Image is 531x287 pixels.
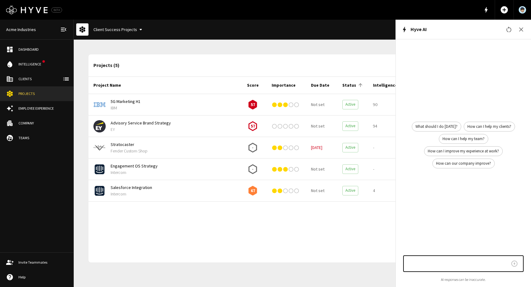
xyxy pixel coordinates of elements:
button: Not set [309,163,327,175]
button: Not set [309,185,327,196]
a: Salesforce Integration [111,185,152,190]
div: Score [247,77,259,94]
a: Advisory Service Brand Strategy [111,120,171,126]
p: Intercom [111,169,237,175]
p: EY [111,126,237,132]
p: [DATE] [311,144,322,151]
div: Low [247,99,258,110]
p: 57 [251,101,255,108]
div: Project Name [88,77,245,94]
p: IBM [111,105,237,111]
button: Active [342,164,358,174]
p: 67 [251,187,255,194]
span: What should I do [DATE]? [412,124,461,130]
div: Intelligence [373,77,397,94]
button: Reset Conversation [503,23,515,36]
div: Due Date [311,77,329,94]
div: Collecting [247,163,258,175]
div: Medium [247,185,258,196]
div: Company [18,120,67,126]
p: AI responses can be inaccurate. [403,277,524,282]
p: 57 [251,123,255,129]
p: - [252,166,254,172]
div: Collecting [247,142,258,153]
button: Not set [309,120,327,132]
div: Status [340,77,371,94]
img: ey.com [93,120,106,132]
p: - [252,144,254,151]
img: ibm.com [93,102,106,107]
p: Fender Custom Shop [111,148,237,154]
div: Project Name [93,77,121,94]
button: Active [342,143,358,152]
span: How can I improve my experience at work? [424,148,502,154]
div: Dashboard [18,47,67,52]
div: Importance [272,77,296,94]
a: Stratocaster [111,142,134,147]
img: fendercustomshop.com [93,145,106,151]
button: Client Success Projects [91,24,147,35]
span: How can our company improve? [433,160,494,167]
button: Active [342,121,358,131]
div: Employee Experience [18,106,67,111]
button: Not set [309,99,327,110]
div: Intelligence [371,77,401,94]
div: Low [247,120,258,132]
div: BETA [51,7,62,13]
div: Clients [18,76,67,82]
div: - [371,137,401,159]
div: Invite Teammates [18,260,67,265]
h2: Hyve AI [411,26,503,32]
div: - [371,159,401,180]
button: Sort [356,81,365,89]
div: Intelligence [18,61,44,67]
div: Projects [18,91,67,96]
button: Add [498,3,511,17]
div: What should I do [DATE]? [412,122,461,132]
div: 4 [371,180,401,202]
img: intercom.com [93,163,106,175]
div: How can I help my team? [439,134,488,144]
img: User Avatar [519,6,526,14]
div: Help [18,274,67,280]
button: client-list [60,73,72,85]
img: intercom.com [93,185,106,197]
p: Intercom [111,191,237,197]
div: Score [245,77,269,94]
button: Active [342,186,358,195]
span: water_drop [6,61,14,68]
div: How can our company improve? [432,159,495,168]
div: Status [342,77,356,94]
div: Teams [18,135,67,141]
div: Due Date [306,77,340,94]
span: add_circle [500,6,509,14]
div: How can I improve my experience at work? [424,146,503,156]
div: 94 [371,116,401,137]
span: How can I help my clients? [464,124,515,130]
div: 90 [371,94,401,116]
a: Acme Industries [4,24,38,35]
button: Active [342,100,358,109]
a: Engagement OS Strategy [111,163,158,169]
button: [DATE] [309,143,325,153]
div: How can I help my clients? [464,122,515,132]
h2: Projects ( 5 ) [93,62,431,68]
span: How can I help my team? [439,136,488,142]
div: Importance [269,77,306,94]
a: 5G Marketing H1 [111,99,140,104]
